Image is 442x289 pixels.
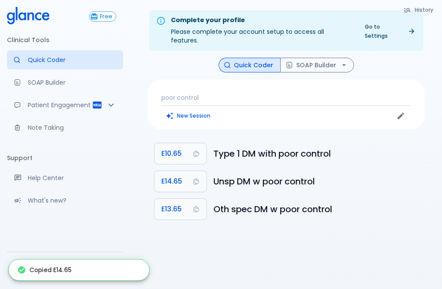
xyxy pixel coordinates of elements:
[219,58,281,73] button: Quick Coder
[7,118,123,137] a: Advanced note-taking
[7,220,123,241] li: Settings
[213,147,418,161] h6: Type 1 diabetes mellitus with poor control
[171,16,353,25] div: Complete your profile
[161,109,216,122] button: Clears all inputs and results.
[7,73,123,92] a: Docugen: Compose a clinical documentation in seconds
[28,174,116,182] p: Help Center
[17,262,72,278] div: Copied E14.65
[28,123,116,132] p: Note Taking
[7,256,123,286] div: [PERSON_NAME]ELITE HOSPITAL
[171,13,353,48] div: Please complete your account setup to access all features.
[154,171,206,192] button: Copy Code E14.65 to clipboard
[28,56,116,64] p: Quick Coder
[7,191,123,210] div: Recent updates and feature releases
[7,30,123,50] li: Clinical Tools
[154,143,206,164] button: Copy Code E10.65 to clipboard
[7,50,123,69] a: Moramiz: Find ICD10AM codes instantly
[89,11,116,22] button: Free
[28,78,116,87] p: SOAP Builder
[399,3,439,16] button: History
[28,101,92,109] p: Patient Engagement
[280,58,354,73] button: SOAP Builder
[394,109,407,122] button: Edit
[28,196,116,205] p: What's new?
[161,148,182,160] span: E10.65
[7,95,123,115] div: Patient Reports & Referrals
[213,174,418,188] h6: Unspecified diabetes mellitus with poor control
[213,202,418,216] h6: Other specified diabetes mellitus with poor control
[89,11,123,22] a: Click to view or change your subscription
[161,203,182,215] span: E13.65
[161,175,182,187] span: E14.65
[154,199,206,220] button: Copy Code E13.65 to clipboard
[161,93,411,102] p: poor control
[7,148,123,168] li: Support
[96,13,116,20] span: Free
[7,168,123,187] a: Get help from our support team
[360,20,420,42] a: Go to Settings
